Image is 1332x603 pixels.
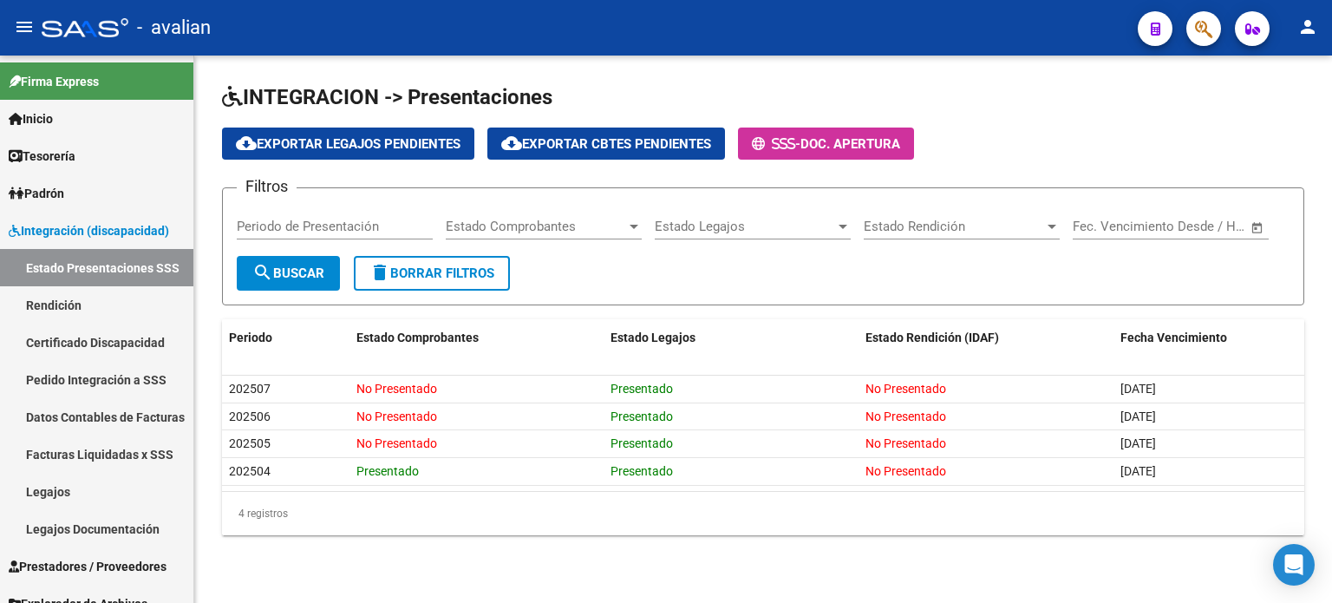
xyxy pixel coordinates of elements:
span: Estado Comprobantes [446,219,626,234]
span: Estado Rendición (IDAF) [865,331,999,344]
div: 4 registros [222,492,1304,535]
input: Fecha fin [1159,219,1243,234]
span: Presentado [610,410,673,423]
span: - [752,136,800,152]
span: 202507 [229,382,271,396]
button: Open calendar [1248,218,1268,238]
span: Tesorería [9,147,75,166]
button: Buscar [237,256,340,291]
mat-icon: cloud_download [501,133,522,154]
span: 202506 [229,410,271,423]
span: Integración (discapacidad) [9,221,169,240]
span: Presentado [610,464,673,478]
input: Fecha inicio [1073,219,1143,234]
span: Inicio [9,109,53,128]
span: No Presentado [865,382,946,396]
span: [DATE] [1120,436,1156,450]
datatable-header-cell: Estado Rendición (IDAF) [859,319,1113,357]
button: -Doc. Apertura [738,128,914,160]
datatable-header-cell: Periodo [222,319,349,357]
span: Presentado [356,464,419,478]
span: - avalian [137,9,211,47]
span: Padrón [9,184,64,203]
h3: Filtros [237,174,297,199]
button: Exportar Legajos Pendientes [222,128,474,160]
datatable-header-cell: Estado Comprobantes [349,319,604,357]
span: No Presentado [356,382,437,396]
span: No Presentado [865,410,946,423]
span: Exportar Legajos Pendientes [236,136,460,152]
span: [DATE] [1120,382,1156,396]
span: Exportar Cbtes Pendientes [501,136,711,152]
span: 202505 [229,436,271,450]
span: INTEGRACION -> Presentaciones [222,85,552,109]
span: Buscar [252,265,324,281]
span: Presentado [610,382,673,396]
button: Borrar Filtros [354,256,510,291]
span: Prestadores / Proveedores [9,557,166,576]
span: Fecha Vencimiento [1120,331,1227,344]
span: Presentado [610,436,673,450]
span: [DATE] [1120,464,1156,478]
span: Estado Rendición [864,219,1044,234]
span: No Presentado [865,464,946,478]
span: [DATE] [1120,410,1156,423]
span: No Presentado [865,436,946,450]
mat-icon: delete [369,262,390,283]
button: Exportar Cbtes Pendientes [487,128,725,160]
span: 202504 [229,464,271,478]
mat-icon: person [1297,16,1318,37]
datatable-header-cell: Fecha Vencimiento [1113,319,1304,357]
span: Firma Express [9,72,99,91]
mat-icon: search [252,262,273,283]
span: Doc. Apertura [800,136,900,152]
datatable-header-cell: Estado Legajos [604,319,859,357]
mat-icon: cloud_download [236,133,257,154]
span: Estado Legajos [610,331,695,344]
span: Borrar Filtros [369,265,494,281]
mat-icon: menu [14,16,35,37]
span: Estado Legajos [655,219,835,234]
div: Open Intercom Messenger [1273,544,1315,586]
span: Periodo [229,331,272,344]
span: Estado Comprobantes [356,331,479,344]
span: No Presentado [356,436,437,450]
span: No Presentado [356,410,437,423]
